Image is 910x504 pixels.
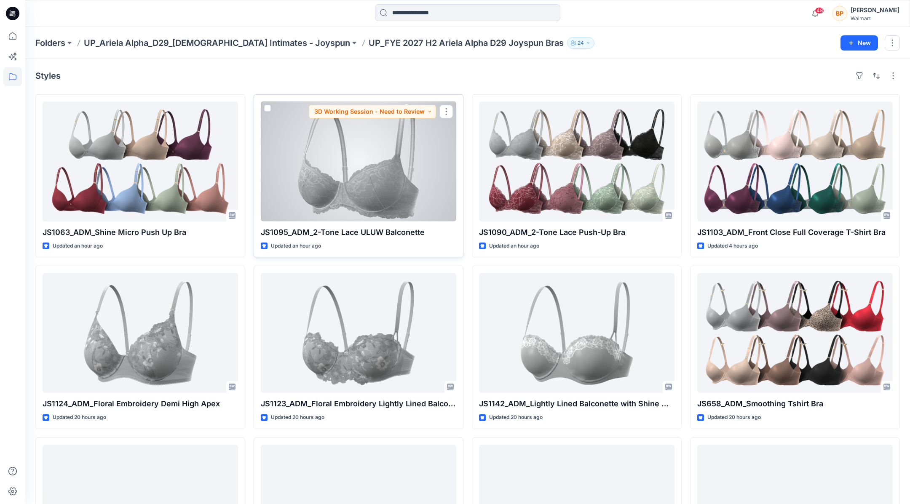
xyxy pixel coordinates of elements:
span: 48 [815,7,824,14]
h4: Styles [35,71,61,81]
p: UP_FYE 2027 H2 Ariela Alpha D29 Joyspun Bras [369,37,564,49]
p: Updated 20 hours ago [53,413,106,422]
button: 24 [567,37,594,49]
p: JS1142_ADM_Lightly Lined Balconette with Shine Micro & Lace Trim [479,398,674,410]
p: JS1095_ADM_2-Tone Lace ULUW Balconette [261,227,456,238]
a: Folders [35,37,65,49]
a: JS1123_ADM_Floral Embroidery Lightly Lined Balconette [261,273,456,393]
p: JS1124_ADM_Floral Embroidery Demi High Apex [43,398,238,410]
a: JS658_ADM_Smoothing Tshirt Bra [697,273,893,393]
a: JS1124_ADM_Floral Embroidery Demi High Apex [43,273,238,393]
p: JS1063_ADM_Shine Micro Push Up Bra [43,227,238,238]
div: Walmart [851,15,899,21]
p: JS1103_ADM_Front Close Full Coverage T-Shirt Bra [697,227,893,238]
a: JS1095_ADM_2-Tone Lace ULUW Balconette [261,101,456,221]
div: BP [832,6,847,21]
button: New [840,35,878,51]
p: JS658_ADM_Smoothing Tshirt Bra [697,398,893,410]
p: Updated 20 hours ago [271,413,324,422]
a: JS1142_ADM_Lightly Lined Balconette with Shine Micro & Lace Trim [479,273,674,393]
p: Updated an hour ago [53,242,103,251]
p: 24 [578,38,584,48]
a: JS1103_ADM_Front Close Full Coverage T-Shirt Bra [697,101,893,221]
a: JS1063_ADM_Shine Micro Push Up Bra [43,101,238,221]
a: JS1090_ADM_2-Tone Lace Push-Up Bra [479,101,674,221]
p: Updated an hour ago [489,242,539,251]
p: Updated 4 hours ago [707,242,758,251]
p: Updated 20 hours ago [707,413,761,422]
p: Updated 20 hours ago [489,413,543,422]
a: UP_Ariela Alpha_D29_[DEMOGRAPHIC_DATA] Intimates - Joyspun [84,37,350,49]
p: JS1123_ADM_Floral Embroidery Lightly Lined Balconette [261,398,456,410]
div: [PERSON_NAME] [851,5,899,15]
p: JS1090_ADM_2-Tone Lace Push-Up Bra [479,227,674,238]
p: Updated an hour ago [271,242,321,251]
